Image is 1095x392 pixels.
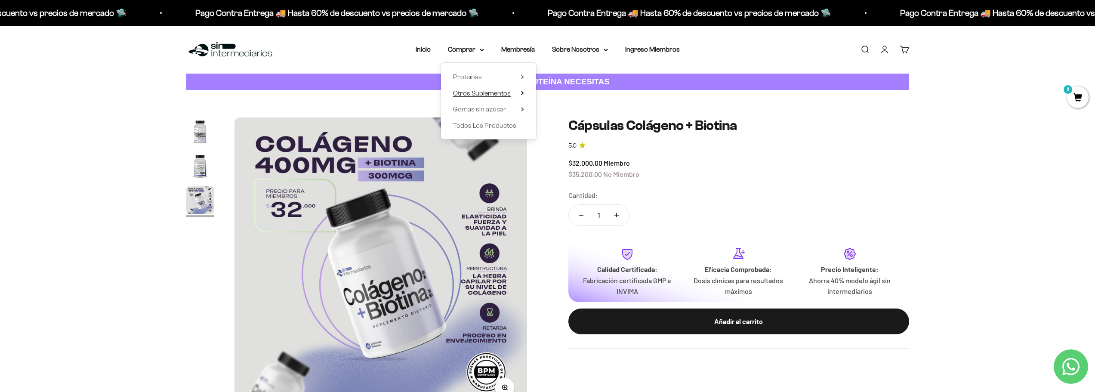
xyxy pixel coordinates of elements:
a: Ingreso Miembros [625,46,680,53]
summary: Sobre Nosotros [552,44,608,55]
button: Ir al artículo 1 [186,117,214,148]
span: 5.0 [568,141,577,151]
img: Cápsulas Colágeno + Biotina [186,152,214,179]
a: 0 [1067,93,1089,103]
a: CUANTA PROTEÍNA NECESITAS [186,74,909,90]
button: Ir al artículo 3 [186,186,214,216]
p: Pago Contra Entrega 🚚 Hasta 60% de descuento vs precios de mercado 🛸 [195,6,479,20]
strong: Calidad Certificada: [597,265,657,273]
a: Inicio [416,46,431,53]
summary: Proteínas [453,71,524,83]
span: $32.000,00 [568,159,602,167]
span: No Miembro [603,170,639,178]
mark: 0 [1063,84,1073,95]
span: Todos Los Productos [453,122,516,129]
label: Cantidad: [568,190,598,201]
span: Miembro [604,159,630,167]
p: Fabricación certificada GMP e INVIMA [579,275,676,297]
span: Proteínas [453,73,482,80]
button: Aumentar cantidad [604,205,629,225]
button: Ir al artículo 2 [186,152,214,182]
p: Dosis clínicas para resultados máximos [690,275,787,297]
span: $35.200,00 [568,170,602,178]
summary: Comprar [448,44,484,55]
summary: Gomas sin azúcar [453,104,524,115]
img: Cápsulas Colágeno + Biotina [186,117,214,145]
summary: Otros Suplementos [453,88,524,99]
a: 5.05.0 de 5.0 estrellas [568,141,909,151]
div: Añadir al carrito [586,316,892,327]
p: Pago Contra Entrega 🚚 Hasta 60% de descuento vs precios de mercado 🛸 [548,6,831,20]
a: Todos Los Productos [453,120,524,131]
button: Reducir cantidad [569,205,594,225]
span: Gomas sin azúcar [453,105,506,113]
button: Añadir al carrito [568,309,909,334]
a: Membresía [501,46,535,53]
strong: Eficacia Comprobada: [705,265,772,273]
p: Ahorra 40% modelo ágil sin intermediarios [801,275,899,297]
h1: Cápsulas Colágeno + Biotina [568,117,909,134]
span: Otros Suplementos [453,90,511,97]
strong: Precio Inteligente: [821,265,879,273]
strong: CUANTA PROTEÍNA NECESITAS [485,77,610,86]
img: Cápsulas Colágeno + Biotina [186,186,214,214]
